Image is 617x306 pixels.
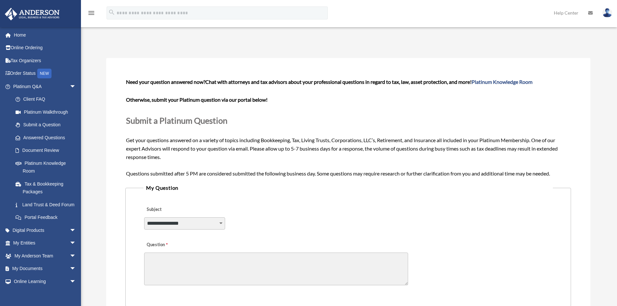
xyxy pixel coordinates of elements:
a: Submit a Question [9,119,83,131]
a: Tax & Bookkeeping Packages [9,177,86,198]
a: Platinum Knowledge Room [472,79,532,85]
a: My Documentsarrow_drop_down [5,262,86,275]
i: menu [87,9,95,17]
span: arrow_drop_down [70,262,83,276]
a: Client FAQ [9,93,86,106]
span: arrow_drop_down [70,224,83,237]
span: Get your questions answered on a variety of topics including Bookkeeping, Tax, Living Trusts, Cor... [126,79,570,176]
a: Platinum Q&Aarrow_drop_down [5,80,86,93]
i: search [108,9,115,16]
a: Answered Questions [9,131,86,144]
span: arrow_drop_down [70,237,83,250]
span: Chat with attorneys and tax advisors about your professional questions in regard to tax, law, ass... [205,79,532,85]
a: Platinum Walkthrough [9,106,86,119]
img: User Pic [602,8,612,17]
span: arrow_drop_down [70,249,83,263]
a: Tax Organizers [5,54,86,67]
a: Online Learningarrow_drop_down [5,275,86,288]
a: Online Ordering [5,41,86,54]
span: arrow_drop_down [70,275,83,288]
span: arrow_drop_down [70,80,83,93]
div: NEW [37,69,51,78]
span: Need your question answered now? [126,79,205,85]
legend: My Question [143,183,553,192]
a: My Anderson Teamarrow_drop_down [5,249,86,262]
img: Anderson Advisors Platinum Portal [3,8,62,20]
a: Order StatusNEW [5,67,86,80]
a: menu [87,11,95,17]
label: Subject [144,205,206,214]
a: My Entitiesarrow_drop_down [5,237,86,250]
label: Question [144,241,194,250]
a: Land Trust & Deed Forum [9,198,86,211]
a: Portal Feedback [9,211,86,224]
b: Otherwise, submit your Platinum question via our portal below! [126,96,268,103]
a: Digital Productsarrow_drop_down [5,224,86,237]
a: Document Review [9,144,86,157]
a: Home [5,28,86,41]
span: Submit a Platinum Question [126,116,227,125]
a: Platinum Knowledge Room [9,157,86,177]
